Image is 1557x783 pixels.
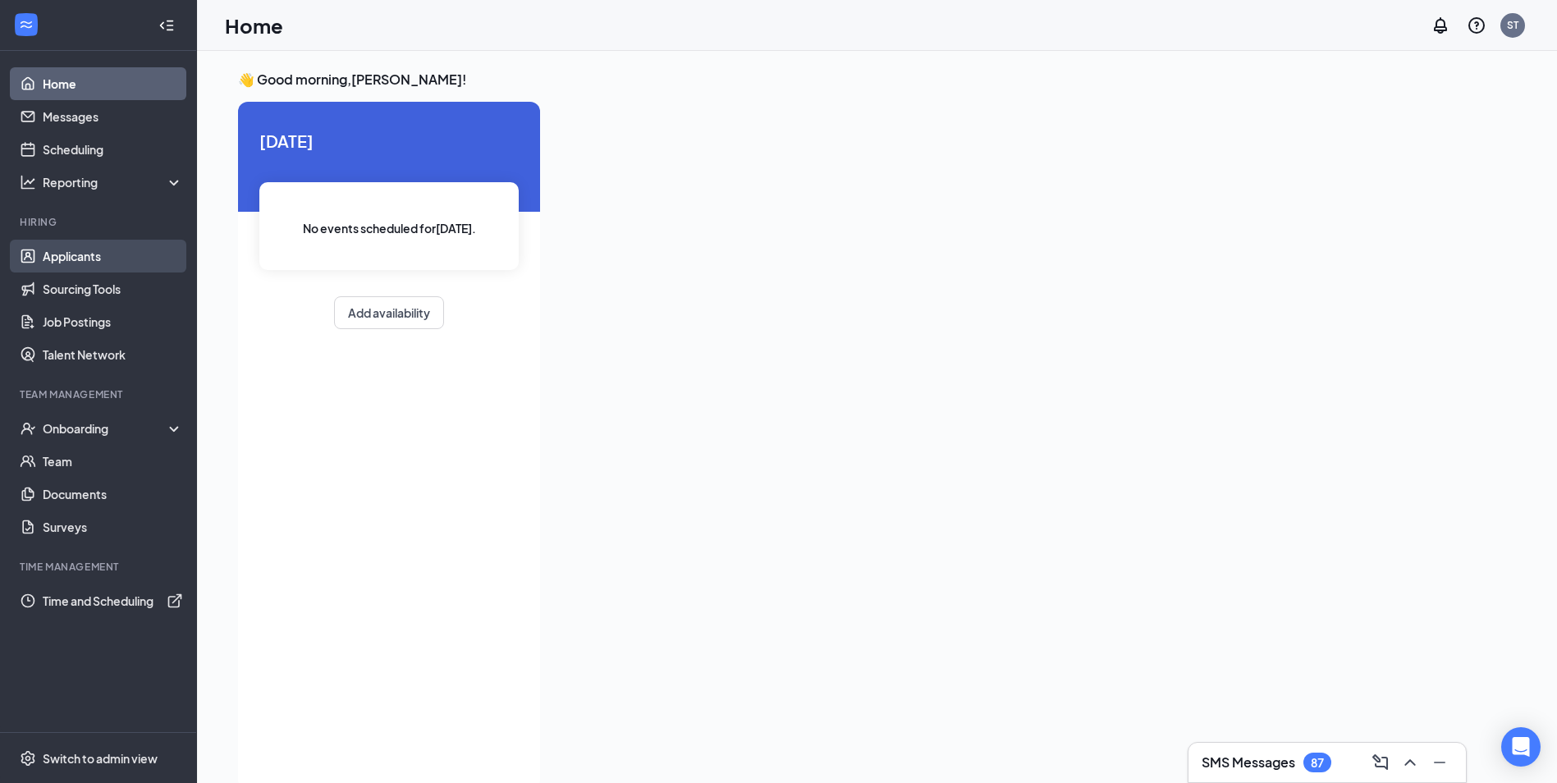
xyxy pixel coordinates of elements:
[20,215,180,229] div: Hiring
[43,584,183,617] a: Time and SchedulingExternalLink
[43,272,183,305] a: Sourcing Tools
[20,420,36,437] svg: UserCheck
[20,174,36,190] svg: Analysis
[1431,16,1450,35] svg: Notifications
[20,387,180,401] div: Team Management
[43,67,183,100] a: Home
[1501,727,1541,767] div: Open Intercom Messenger
[1202,753,1295,772] h3: SMS Messages
[43,420,169,437] div: Onboarding
[18,16,34,33] svg: WorkstreamLogo
[1400,753,1420,772] svg: ChevronUp
[20,750,36,767] svg: Settings
[43,445,183,478] a: Team
[43,338,183,371] a: Talent Network
[1426,749,1453,776] button: Minimize
[43,174,184,190] div: Reporting
[1311,756,1324,770] div: 87
[43,750,158,767] div: Switch to admin view
[1430,753,1449,772] svg: Minimize
[158,17,175,34] svg: Collapse
[334,296,444,329] button: Add availability
[303,219,476,237] span: No events scheduled for [DATE] .
[259,128,519,153] span: [DATE]
[225,11,283,39] h1: Home
[20,560,180,574] div: TIME MANAGEMENT
[1397,749,1423,776] button: ChevronUp
[43,100,183,133] a: Messages
[43,305,183,338] a: Job Postings
[1371,753,1390,772] svg: ComposeMessage
[238,71,1472,89] h3: 👋 Good morning, [PERSON_NAME] !
[1367,749,1394,776] button: ComposeMessage
[43,133,183,166] a: Scheduling
[1507,18,1518,32] div: ST
[43,511,183,543] a: Surveys
[1467,16,1486,35] svg: QuestionInfo
[43,478,183,511] a: Documents
[43,240,183,272] a: Applicants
